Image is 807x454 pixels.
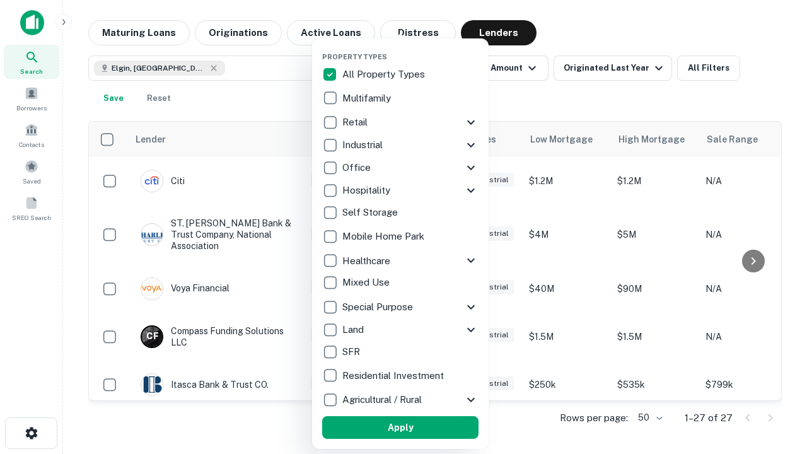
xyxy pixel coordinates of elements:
[342,67,427,82] p: All Property Types
[322,296,479,318] div: Special Purpose
[342,253,393,269] p: Healthcare
[322,388,479,411] div: Agricultural / Rural
[322,318,479,341] div: Land
[322,416,479,439] button: Apply
[342,115,370,130] p: Retail
[342,322,366,337] p: Land
[322,179,479,202] div: Hospitality
[342,91,393,106] p: Multifamily
[342,205,400,220] p: Self Storage
[322,111,479,134] div: Retail
[342,392,424,407] p: Agricultural / Rural
[342,137,385,153] p: Industrial
[342,229,427,244] p: Mobile Home Park
[342,344,363,359] p: SFR
[744,353,807,414] iframe: Chat Widget
[322,53,387,61] span: Property Types
[322,134,479,156] div: Industrial
[342,368,446,383] p: Residential Investment
[342,275,392,290] p: Mixed Use
[342,183,393,198] p: Hospitality
[322,249,479,272] div: Healthcare
[342,300,415,315] p: Special Purpose
[322,156,479,179] div: Office
[342,160,373,175] p: Office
